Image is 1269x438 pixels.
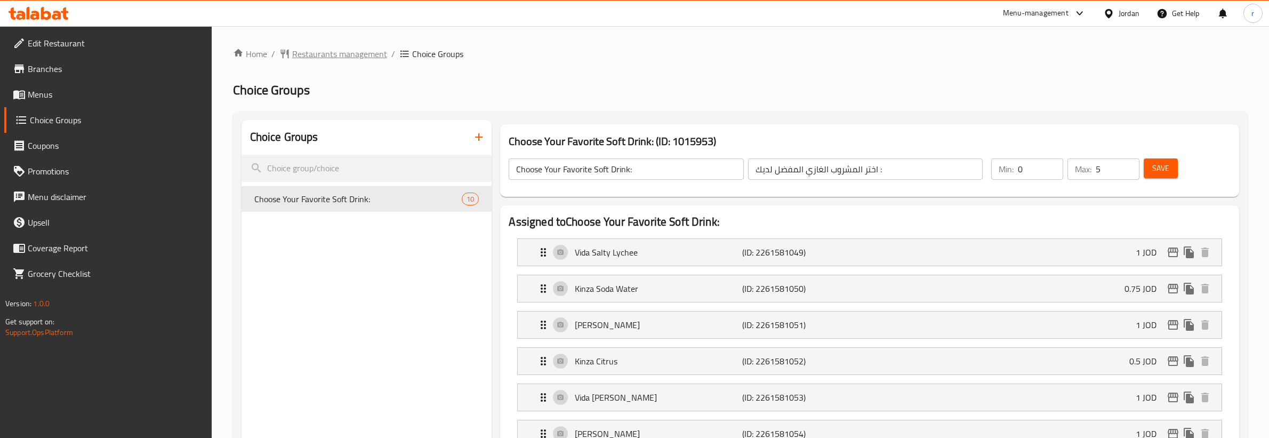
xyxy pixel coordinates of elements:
[509,379,1230,416] li: Expand
[1165,389,1181,405] button: edit
[1003,7,1069,20] div: Menu-management
[509,214,1230,230] h2: Assigned to Choose Your Favorite Soft Drink:
[509,343,1230,379] li: Expand
[412,47,463,60] span: Choice Groups
[462,194,478,204] span: 10
[742,355,854,368] p: (ID: 2261581052)
[1144,158,1178,178] button: Save
[1129,355,1165,368] p: 0.5 JOD
[391,47,395,60] li: /
[518,348,1221,375] div: Expand
[518,275,1221,302] div: Expand
[28,139,203,152] span: Coupons
[5,315,54,329] span: Get support on:
[4,133,212,158] a: Coupons
[1197,281,1213,297] button: delete
[1136,318,1165,331] p: 1 JOD
[28,37,203,50] span: Edit Restaurant
[575,318,742,331] p: [PERSON_NAME]
[4,107,212,133] a: Choice Groups
[5,325,73,339] a: Support.OpsPlatform
[1165,317,1181,333] button: edit
[1075,163,1091,176] p: Max:
[518,312,1221,338] div: Expand
[509,234,1230,270] li: Expand
[28,165,203,178] span: Promotions
[1181,389,1197,405] button: duplicate
[4,56,212,82] a: Branches
[509,133,1230,150] h3: Choose Your Favorite Soft Drink: (ID: 1015953)
[1125,282,1165,295] p: 0.75 JOD
[575,391,742,404] p: Vida [PERSON_NAME]
[4,158,212,184] a: Promotions
[1197,389,1213,405] button: delete
[1197,244,1213,260] button: delete
[1181,281,1197,297] button: duplicate
[233,47,1248,60] nav: breadcrumb
[233,78,310,102] span: Choice Groups
[242,155,492,182] input: search
[1165,353,1181,369] button: edit
[28,190,203,203] span: Menu disclaimer
[1136,246,1165,259] p: 1 JOD
[271,47,275,60] li: /
[742,391,854,404] p: (ID: 2261581053)
[1165,281,1181,297] button: edit
[4,261,212,286] a: Grocery Checklist
[575,246,742,259] p: Vida Salty Lychee
[1181,244,1197,260] button: duplicate
[509,270,1230,307] li: Expand
[292,47,387,60] span: Restaurants management
[279,47,387,60] a: Restaurants management
[509,307,1230,343] li: Expand
[1119,7,1139,19] div: Jordan
[233,47,267,60] a: Home
[742,318,854,331] p: (ID: 2261581051)
[28,216,203,229] span: Upsell
[4,30,212,56] a: Edit Restaurant
[28,242,203,254] span: Coverage Report
[1197,353,1213,369] button: delete
[4,82,212,107] a: Menus
[1181,353,1197,369] button: duplicate
[28,267,203,280] span: Grocery Checklist
[30,114,203,126] span: Choice Groups
[1136,391,1165,404] p: 1 JOD
[1197,317,1213,333] button: delete
[1251,7,1254,19] span: r
[33,297,50,310] span: 1.0.0
[250,129,318,145] h2: Choice Groups
[5,297,31,310] span: Version:
[4,184,212,210] a: Menu disclaimer
[1181,317,1197,333] button: duplicate
[742,282,854,295] p: (ID: 2261581050)
[575,355,742,368] p: Kinza Citrus
[1152,162,1169,175] span: Save
[28,62,203,75] span: Branches
[1165,244,1181,260] button: edit
[742,246,854,259] p: (ID: 2261581049)
[518,239,1221,266] div: Expand
[575,282,742,295] p: Kinza Soda Water
[28,88,203,101] span: Menus
[999,163,1014,176] p: Min:
[4,210,212,235] a: Upsell
[242,186,492,212] div: Choose Your Favorite Soft Drink:10
[518,384,1221,411] div: Expand
[254,193,462,205] span: Choose Your Favorite Soft Drink:
[4,235,212,261] a: Coverage Report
